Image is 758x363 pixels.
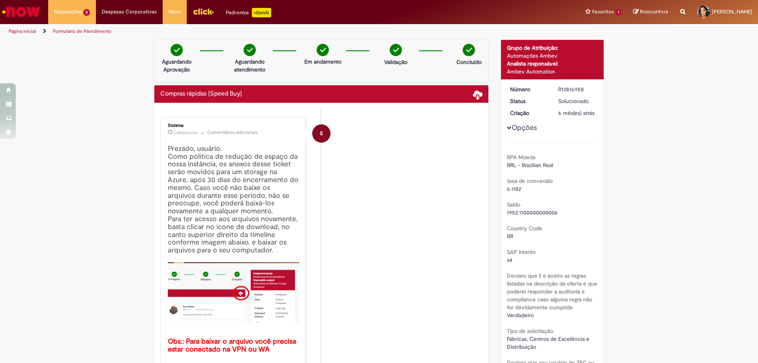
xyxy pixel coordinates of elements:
img: click_logo_yellow_360x200.png [193,6,214,17]
b: Saldo [507,201,520,208]
div: 15/03/2025 11:32:12 [558,109,595,117]
div: Padroniza [226,8,271,17]
span: 6 mês(es) atrás [558,109,595,117]
div: System [312,124,330,143]
span: BR [507,233,513,240]
p: Em andamento [304,58,341,66]
span: Requisições [54,8,82,16]
dt: Número [504,85,553,93]
span: Favoritos [592,8,614,16]
img: ServiceNow [1,4,41,20]
dt: Criação [504,109,553,117]
span: [PERSON_NAME] [712,8,752,15]
span: Verdadeiro [507,312,534,319]
span: S [320,124,323,143]
time: 15/04/2025 00:11:35 [174,130,197,135]
img: check-circle-green.png [244,44,256,56]
b: RPA Moeda [507,154,535,161]
div: Ambev Automation [507,68,598,75]
p: Concluído [456,58,482,66]
small: Comentários adicionais [207,129,258,136]
img: check-circle-green.png [390,44,402,56]
div: Automações Ambev [507,52,598,60]
span: Rascunhos [640,8,668,15]
span: 2 [83,9,90,16]
img: check-circle-green.png [171,44,183,56]
p: Aguardando atendimento [231,58,269,73]
span: More [169,8,181,16]
div: Grupo de Atribuição: [507,44,598,52]
span: 6.1182 [507,185,521,192]
dt: Status [504,97,553,105]
b: Country Code [507,225,542,232]
b: SAP Interim [507,248,536,256]
h4: Prezado, usuário. Como política de redução de espaço da nossa instância, os anexos desse ticket s... [168,145,299,354]
b: taxa de conversão [507,177,553,184]
span: BRL - Brazilian Real [507,162,553,169]
h2: Compras rápidas (Speed Buy) Histórico de tíquete [160,90,242,98]
span: Baixar anexos [473,90,482,99]
a: Formulário de Atendimento [53,28,111,34]
p: Validação [384,58,407,66]
span: 1952.1100000000006 [507,209,558,216]
a: Rascunhos [633,8,668,16]
p: Aguardando Aprovação [158,58,196,73]
span: Fábricas, Centros de Excelência e Distribuição [507,335,591,350]
img: check-circle-green.png [317,44,329,56]
p: +GenAi [252,8,271,17]
a: Página inicial [9,28,36,34]
time: 15/03/2025 11:32:12 [558,109,595,117]
div: Solucionado [558,97,595,105]
b: Obs.: Para baixar o arquivo você precisa estar conectado na VPN ou WA [168,337,298,354]
span: s4 [507,256,512,263]
ul: Trilhas de página [6,24,499,39]
span: 1 [615,9,621,16]
span: Despesas Corporativas [102,8,157,16]
b: Declaro que li e aceito as regras listadas na descrição da oferta e que poderei responder a audit... [507,272,597,311]
img: check-circle-green.png [463,44,475,56]
span: 5 mês(es) atrás [174,130,197,135]
img: x_mdbda_azure_blob.picture2.png [168,262,299,322]
b: Tipo de solicitação [507,327,553,335]
div: Analista responsável: [507,60,598,68]
div: R12816958 [558,85,595,93]
div: Sistema [168,123,299,128]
